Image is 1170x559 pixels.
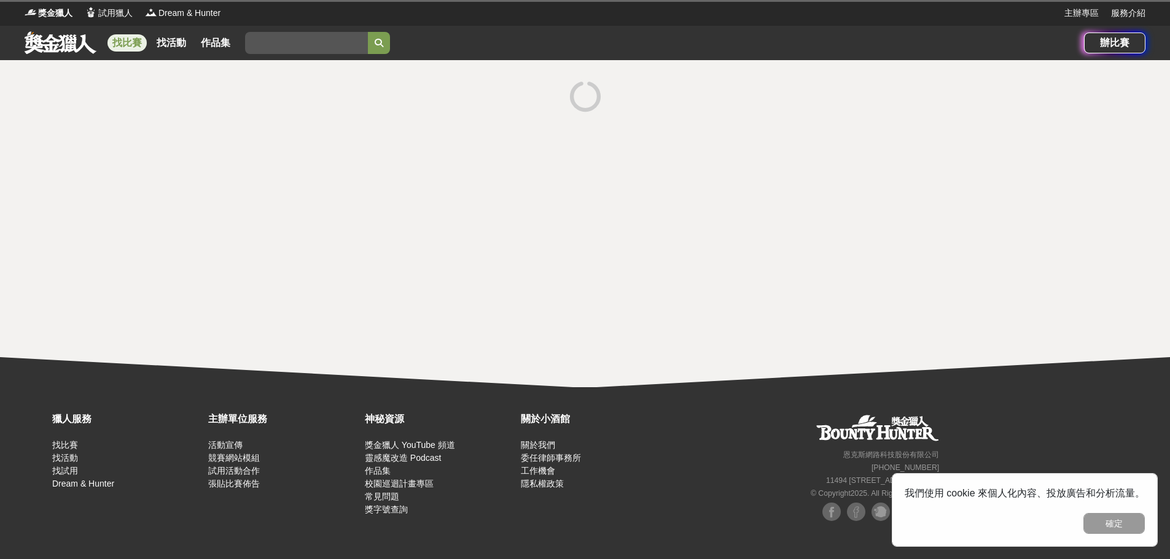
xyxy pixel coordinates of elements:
[52,412,202,426] div: 獵人服務
[365,466,391,476] a: 作品集
[365,479,434,488] a: 校園巡迴計畫專區
[38,7,72,20] span: 獎金獵人
[52,453,78,463] a: 找活動
[847,503,865,521] img: Facebook
[1064,7,1099,20] a: 主辦專區
[365,504,408,514] a: 獎字號查詢
[25,7,72,20] a: Logo獎金獵人
[811,489,939,498] small: © Copyright 2025 . All Rights Reserved.
[196,34,235,52] a: 作品集
[52,440,78,450] a: 找比賽
[905,488,1145,498] span: 我們使用 cookie 來個人化內容、投放廣告和分析流量。
[208,479,260,488] a: 張貼比賽佈告
[1111,7,1145,20] a: 服務介紹
[365,412,515,426] div: 神秘資源
[158,7,220,20] span: Dream & Hunter
[521,440,555,450] a: 關於我們
[208,466,260,476] a: 試用活動合作
[872,503,890,521] img: Plurk
[52,466,78,476] a: 找試用
[52,479,114,488] a: Dream & Hunter
[1083,513,1145,534] button: 確定
[843,450,939,459] small: 恩克斯網路科技股份有限公司
[107,34,147,52] a: 找比賽
[872,463,939,472] small: [PHONE_NUMBER]
[85,7,133,20] a: Logo試用獵人
[208,440,243,450] a: 活動宣傳
[365,440,455,450] a: 獎金獵人 YouTube 頻道
[152,34,191,52] a: 找活動
[826,476,939,485] small: 11494 [STREET_ADDRESS] 3 樓
[208,453,260,463] a: 競賽網站模組
[1084,33,1145,53] a: 辦比賽
[521,466,555,476] a: 工作機會
[145,6,157,18] img: Logo
[25,6,37,18] img: Logo
[521,412,671,426] div: 關於小酒館
[365,453,441,463] a: 靈感魔改造 Podcast
[85,6,97,18] img: Logo
[145,7,220,20] a: LogoDream & Hunter
[822,503,841,521] img: Facebook
[521,479,564,488] a: 隱私權政策
[365,492,399,501] a: 常見問題
[208,412,358,426] div: 主辦單位服務
[98,7,133,20] span: 試用獵人
[521,453,581,463] a: 委任律師事務所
